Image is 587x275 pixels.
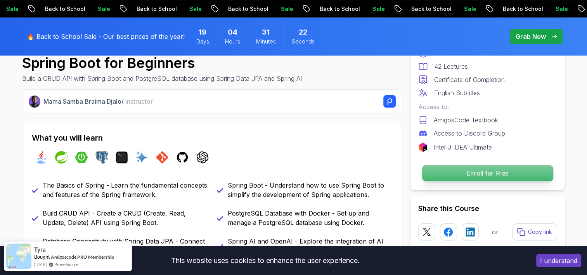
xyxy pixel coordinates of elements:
p: Copy link [528,228,552,236]
p: Sale [183,5,208,13]
h2: What you will learn [32,132,393,143]
p: Back to School [130,5,183,13]
span: Hours [225,38,240,45]
p: The Basics of Spring - Learn the fundamental concepts and features of the Spring framework. [43,181,208,199]
h2: Share this Course [418,203,557,214]
p: Spring AI and OpenAI - Explore the integration of AI and OpenAI with Spring applications. [228,237,393,255]
p: Mama Samba Braima Djalo / [43,97,153,106]
button: Copy link [512,223,557,240]
p: Back to School [222,5,274,13]
p: Build a CRUD API with Spring Boot and PostgreSQL database using Spring Data JPA and Spring AI [22,74,302,83]
p: Sale [549,5,574,13]
span: 19 Days [199,27,206,38]
span: Seconds [292,38,315,45]
img: terminal logo [116,151,128,164]
p: 🔥 Back to School Sale - Our best prices of the year! [27,32,185,41]
p: Sale [274,5,299,13]
img: provesource social proof notification image [6,244,31,269]
p: Back to School [38,5,91,13]
img: ai logo [136,151,148,164]
p: Database Connectivity with Spring Data JPA - Connect and interact with databases using Spring Dat... [43,237,208,255]
span: Minutes [256,38,276,45]
p: Sale [91,5,116,13]
span: 4 Hours [228,27,237,38]
img: chatgpt logo [196,151,209,164]
p: Back to School [313,5,366,13]
img: git logo [156,151,168,164]
a: ProveSource [54,261,78,268]
p: Access to Discord Group [434,129,505,138]
span: Instructor [125,97,153,105]
p: Back to School [405,5,457,13]
p: Build CRUD API - Create a CRUD (Create, Read, Update, Delete) API using Spring Boot. [43,209,208,227]
p: Spring Boot - Understand how to use Spring Boot to simplify the development of Spring applications. [228,181,393,199]
p: Sale [366,5,391,13]
span: Tyra [34,246,46,253]
img: java logo [35,151,47,164]
img: spring-boot logo [75,151,88,164]
button: Accept cookies [536,254,581,267]
span: 22 Seconds [299,27,307,38]
img: postgres logo [95,151,108,164]
p: Sale [457,5,482,13]
h1: Spring Boot for Beginners [22,55,302,71]
p: PostgreSQL Database with Docker - Set up and manage a PostgreSQL database using Docker. [228,209,393,227]
p: Enroll for Free [422,165,553,181]
img: spring logo [55,151,68,164]
img: github logo [176,151,189,164]
p: Back to School [496,5,549,13]
a: Amigoscode PRO Membership [51,254,114,260]
p: or [492,227,499,237]
span: Bought [34,254,50,260]
p: Certificate of Completion [434,75,505,84]
button: Enroll for Free [421,165,553,182]
p: English Subtitles [434,88,480,97]
p: Access to: [418,102,557,111]
p: IntelliJ IDEA Ultimate [434,143,492,152]
span: Days [196,38,209,45]
span: [DATE] [34,261,47,268]
img: jetbrains logo [418,143,428,152]
p: 42 Lectures [434,62,468,71]
span: 31 Minutes [262,27,270,38]
img: Nelson Djalo [29,96,41,108]
p: Grab Now [516,32,546,41]
p: AmigosCode Textbook [434,115,498,125]
div: This website uses cookies to enhance the user experience. [6,252,525,269]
